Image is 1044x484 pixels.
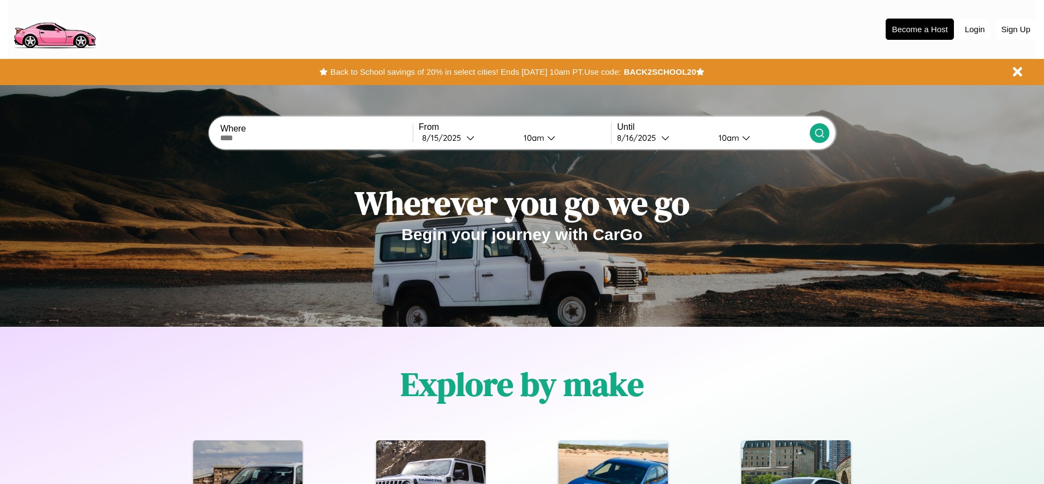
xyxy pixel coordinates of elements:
h1: Explore by make [401,362,644,407]
div: 8 / 15 / 2025 [422,133,466,143]
label: Where [220,124,412,134]
div: 10am [713,133,742,143]
img: logo [8,5,100,51]
button: 10am [515,132,611,144]
label: Until [617,122,809,132]
button: 8/15/2025 [419,132,515,144]
label: From [419,122,611,132]
button: 10am [710,132,809,144]
b: BACK2SCHOOL20 [624,67,696,76]
div: 8 / 16 / 2025 [617,133,661,143]
button: Login [959,19,990,39]
button: Sign Up [996,19,1036,39]
button: Back to School savings of 20% in select cities! Ends [DATE] 10am PT.Use code: [328,64,624,80]
div: 10am [518,133,547,143]
button: Become a Host [886,19,954,40]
